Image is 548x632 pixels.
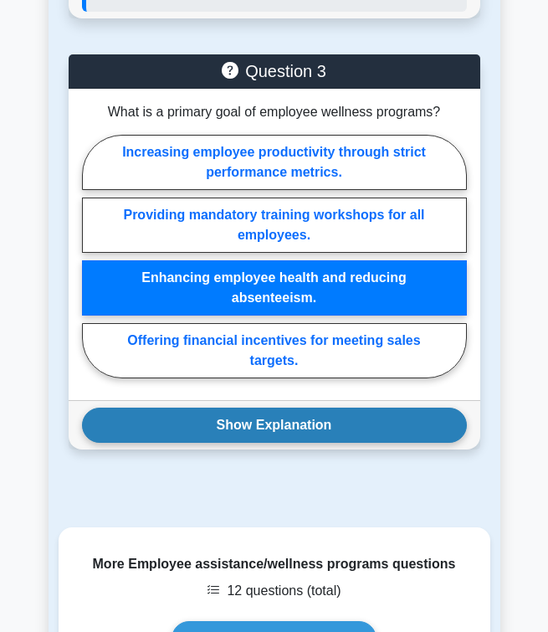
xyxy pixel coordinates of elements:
button: Show Explanation [82,408,467,443]
label: Increasing employee productivity through strict performance metrics. [82,135,467,190]
h5: Question 3 [82,61,467,81]
p: What is a primary goal of employee wellness programs? [82,102,467,122]
label: Offering financial incentives for meeting sales targets. [82,323,467,378]
label: Enhancing employee health and reducing absenteeism. [82,260,467,316]
label: Providing mandatory training workshops for all employees. [82,198,467,253]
